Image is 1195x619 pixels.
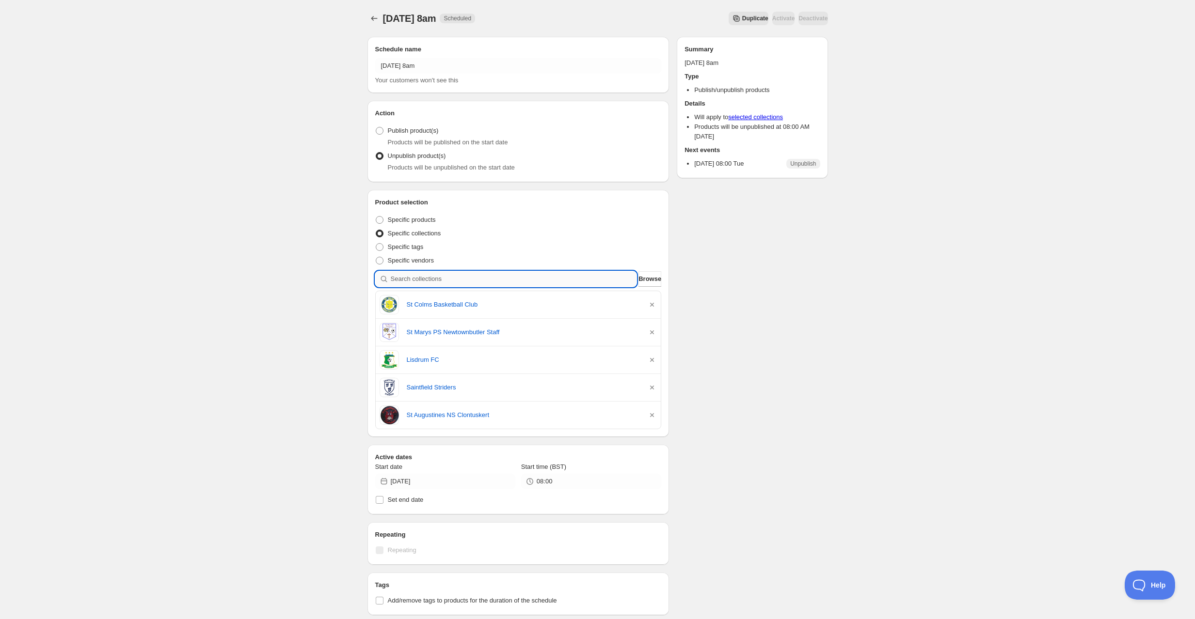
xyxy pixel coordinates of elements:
[638,274,661,284] span: Browse
[388,216,436,223] span: Specific products
[638,271,661,287] button: Browse
[521,463,566,470] span: Start time (BST)
[375,77,459,84] span: Your customers won't see this
[694,112,820,122] li: Will apply to
[694,159,744,169] p: [DATE] 08:00 Tue
[742,15,768,22] span: Duplicate
[388,164,515,171] span: Products will be unpublished on the start date
[388,496,424,503] span: Set end date
[388,257,434,264] span: Specific vendors
[375,452,662,462] h2: Active dates
[685,72,820,81] h2: Type
[388,243,424,250] span: Specific tags
[407,300,640,309] a: St Colms Basketball Club
[685,45,820,54] h2: Summary
[375,45,662,54] h2: Schedule name
[388,546,416,554] span: Repeating
[375,580,662,590] h2: Tags
[728,113,783,121] a: selected collections
[729,12,768,25] button: Secondary action label
[694,85,820,95] li: Publish/unpublish products
[375,530,662,540] h2: Repeating
[444,15,471,22] span: Scheduled
[1125,571,1176,600] iframe: Toggle Customer Support
[407,383,640,392] a: Saintfield Striders
[391,271,637,287] input: Search collections
[367,12,381,25] button: Schedules
[407,355,640,365] a: Lisdrum FC
[694,122,820,141] li: Products will be unpublished at 08:00 AM [DATE]
[388,152,446,159] span: Unpublish product(s)
[685,145,820,155] h2: Next events
[388,139,508,146] span: Products will be published on the start date
[407,327,640,337] a: St Marys PS Newtownbutler Staff
[407,410,640,420] a: St Augustines NS Clontuskert
[388,127,439,134] span: Publish product(s)
[375,463,402,470] span: Start date
[375,108,662,118] h2: Action
[790,160,816,168] span: Unpublish
[685,99,820,108] h2: Details
[388,597,557,604] span: Add/remove tags to products for the duration of the schedule
[388,230,441,237] span: Specific collections
[383,13,436,24] span: [DATE] 8am
[685,58,820,68] p: [DATE] 8am
[375,198,662,207] h2: Product selection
